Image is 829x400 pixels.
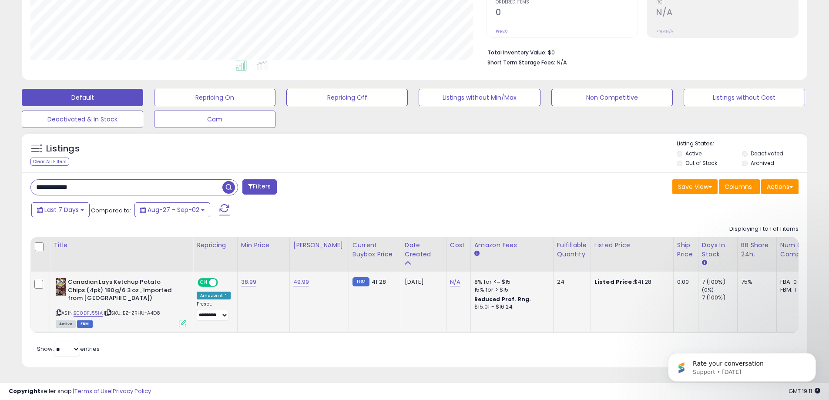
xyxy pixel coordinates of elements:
[474,303,547,311] div: $15.01 - $16.24
[780,286,809,294] div: FBM: 1
[474,250,480,258] small: Amazon Fees.
[487,59,555,66] b: Short Term Storage Fees:
[702,294,737,302] div: 7 (100%)
[474,286,547,294] div: 15% for > $15
[56,278,186,326] div: ASIN:
[56,278,66,296] img: 413rEQ8FpZL._SL40_.jpg
[31,202,90,217] button: Last 7 Days
[780,241,812,259] div: Num of Comp.
[30,158,69,166] div: Clear All Filters
[352,241,397,259] div: Current Buybox Price
[44,205,79,214] span: Last 7 Days
[242,179,276,195] button: Filters
[672,179,718,194] button: Save View
[91,206,131,215] span: Compared to:
[780,278,809,286] div: FBA: 0
[761,179,799,194] button: Actions
[197,292,231,299] div: Amazon AI *
[474,241,550,250] div: Amazon Fees
[450,278,460,286] a: N/A
[293,278,309,286] a: 49.99
[496,7,638,19] h2: 0
[474,296,531,303] b: Reduced Prof. Rng.
[496,29,508,34] small: Prev: 0
[702,278,737,286] div: 7 (100%)
[22,111,143,128] button: Deactivated & In Stock
[37,345,100,353] span: Show: entries
[725,182,752,191] span: Columns
[68,278,174,305] b: Canadian Lays Ketchup Potato Chips (4pk) 180g/6.3 oz., Imported from [GEOGRAPHIC_DATA])
[405,278,440,286] div: [DATE]
[217,279,231,286] span: OFF
[134,202,210,217] button: Aug-27 - Sep-02
[9,387,151,396] div: seller snap | |
[557,58,567,67] span: N/A
[22,89,143,106] button: Default
[405,241,443,259] div: Date Created
[677,140,807,148] p: Listing States:
[74,309,103,317] a: B00DFJ55IA
[54,241,189,250] div: Title
[197,301,231,321] div: Preset:
[677,241,695,259] div: Ship Price
[729,225,799,233] div: Displaying 1 to 1 of 1 items
[74,387,111,395] a: Terms of Use
[751,159,774,167] label: Archived
[293,241,345,250] div: [PERSON_NAME]
[487,49,547,56] b: Total Inventory Value:
[154,111,275,128] button: Cam
[741,278,770,286] div: 75%
[77,320,93,328] span: FBM
[656,29,673,34] small: Prev: N/A
[702,241,734,259] div: Days In Stock
[594,278,634,286] b: Listed Price:
[56,320,76,328] span: All listings currently available for purchase on Amazon
[655,335,829,396] iframe: Intercom notifications message
[594,278,667,286] div: $41.28
[685,150,701,157] label: Active
[557,278,584,286] div: 24
[372,278,386,286] span: 41.28
[594,241,670,250] div: Listed Price
[450,241,467,250] div: Cost
[557,241,587,259] div: Fulfillable Quantity
[474,278,547,286] div: 8% for <= $15
[104,309,160,316] span: | SKU: EZ-ZRHU-A4D8
[487,47,792,57] li: $0
[751,150,783,157] label: Deactivated
[551,89,673,106] button: Non Competitive
[702,259,707,267] small: Days In Stock.
[419,89,540,106] button: Listings without Min/Max
[9,387,40,395] strong: Copyright
[684,89,805,106] button: Listings without Cost
[286,89,408,106] button: Repricing Off
[741,241,773,259] div: BB Share 24h.
[46,143,80,155] h5: Listings
[702,286,714,293] small: (0%)
[719,179,760,194] button: Columns
[677,278,691,286] div: 0.00
[198,279,209,286] span: ON
[113,387,151,395] a: Privacy Policy
[241,278,257,286] a: 38.99
[197,241,234,250] div: Repricing
[148,205,199,214] span: Aug-27 - Sep-02
[352,277,369,286] small: FBM
[656,7,798,19] h2: N/A
[685,159,717,167] label: Out of Stock
[154,89,275,106] button: Repricing On
[241,241,286,250] div: Min Price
